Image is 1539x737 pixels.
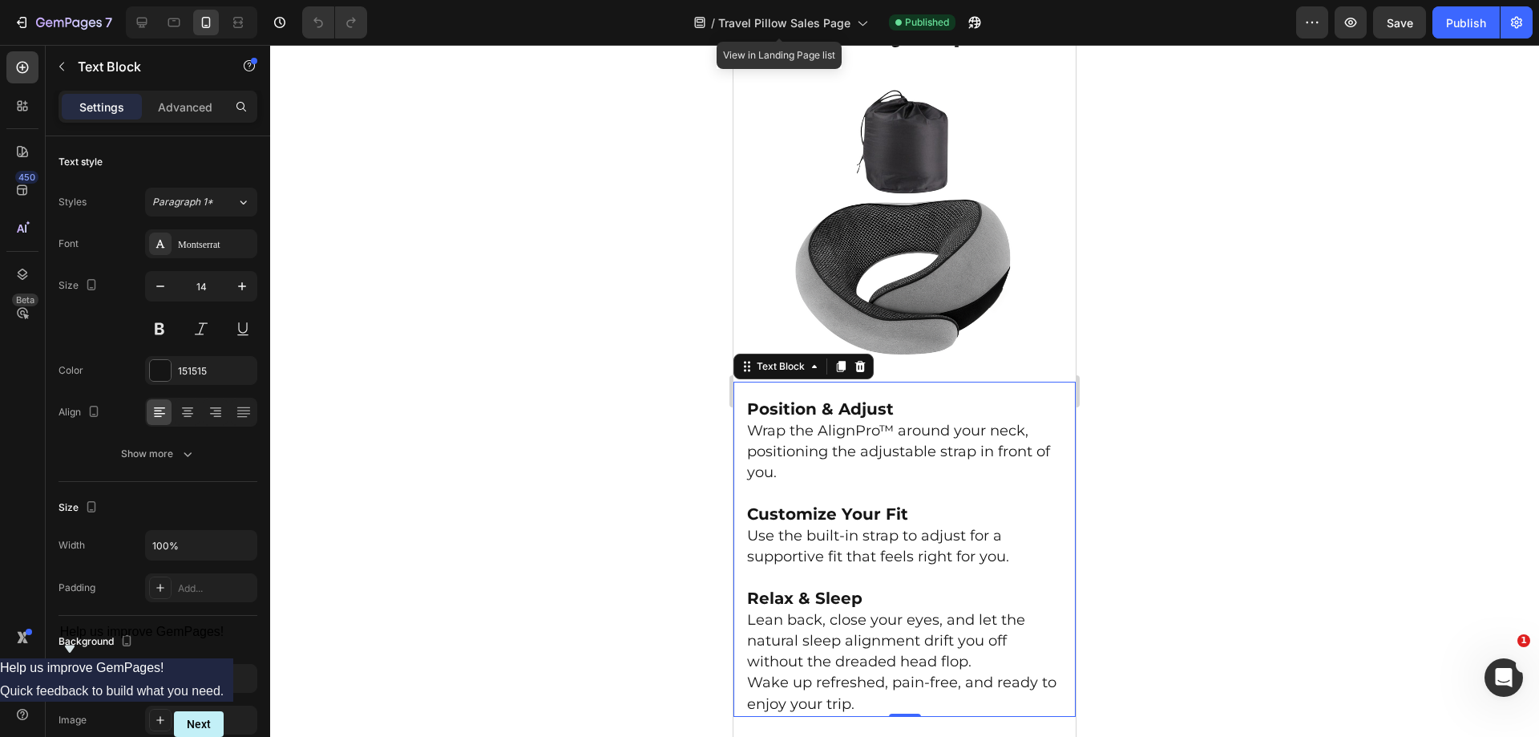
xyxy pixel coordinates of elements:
div: Font [59,237,79,251]
div: Styles [59,195,87,209]
div: Beta [12,294,38,306]
button: Show more [59,439,257,468]
div: Color [59,363,83,378]
div: Text style [59,155,103,169]
div: Montserrat [178,237,253,252]
div: Undo/Redo [302,6,367,38]
span: Help us improve GemPages! [60,625,224,638]
div: Size [59,275,101,297]
p: Advanced [158,99,212,115]
span: Save [1387,16,1413,30]
p: Settings [79,99,124,115]
div: Padding [59,581,95,595]
div: Width [59,538,85,553]
button: Publish [1432,6,1500,38]
div: Align [59,402,103,423]
p: Text Block [78,57,214,76]
span: Paragraph 1* [152,195,213,209]
div: Size [59,497,101,519]
span: Published [905,15,949,30]
span: 1 [1517,634,1530,647]
input: Auto [146,531,256,560]
div: 450 [15,171,38,184]
div: Publish [1446,14,1486,31]
p: 7 [105,13,112,32]
div: 151515 [178,364,253,379]
div: Show more [121,446,196,462]
iframe: Design area [733,45,1076,737]
button: 7 [6,6,119,38]
button: Show survey - Help us improve GemPages! [60,625,224,658]
button: Paragraph 1* [145,188,257,217]
button: Save [1373,6,1426,38]
iframe: Intercom live chat [1484,658,1523,697]
span: Travel Pillow Sales Page [718,14,850,31]
div: Add... [178,581,253,596]
span: / [711,14,715,31]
